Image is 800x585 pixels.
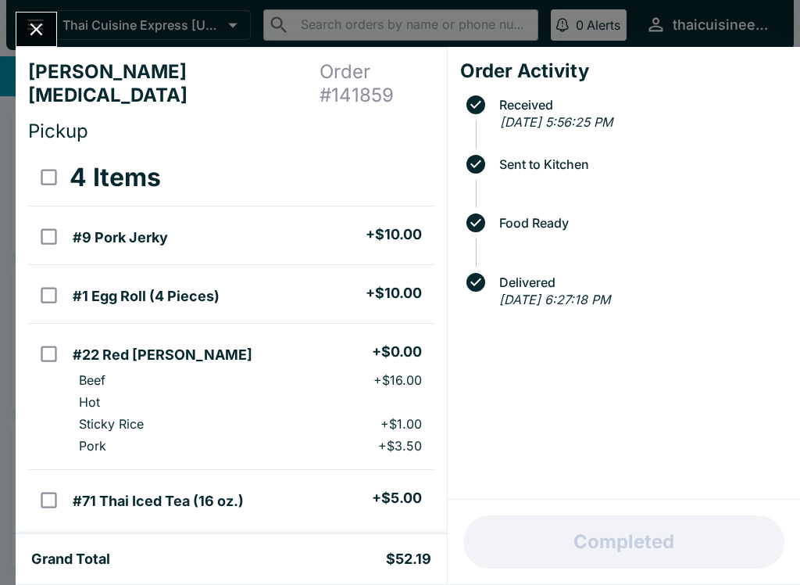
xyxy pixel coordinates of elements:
[460,59,787,83] h4: Order Activity
[373,372,422,388] p: + $16.00
[372,343,422,361] h5: + $0.00
[79,416,144,432] p: Sticky Rice
[491,98,787,112] span: Received
[491,216,787,230] span: Food Ready
[79,372,105,388] p: Beef
[491,275,787,289] span: Delivered
[70,162,161,193] h3: 4 Items
[366,284,422,303] h5: + $10.00
[320,60,434,107] h4: Order # 141859
[366,225,422,244] h5: + $10.00
[28,120,88,142] span: Pickup
[380,416,422,432] p: + $1.00
[378,438,422,454] p: + $3.50
[79,394,100,410] p: Hot
[28,60,320,107] h4: [PERSON_NAME][MEDICAL_DATA]
[73,492,244,511] h5: #71 Thai Iced Tea (16 oz.)
[73,287,220,306] h5: #1 Egg Roll (4 Pieces)
[372,489,422,508] h5: + $5.00
[73,346,252,364] h5: #22 Red [PERSON_NAME]
[16,13,56,46] button: Close
[386,550,431,569] h5: $52.19
[28,149,434,528] table: orders table
[31,550,110,569] h5: Grand Total
[79,438,106,454] p: Pork
[500,114,612,130] em: [DATE] 5:56:25 PM
[73,228,168,247] h5: #9 Pork Jerky
[499,292,610,307] em: [DATE] 6:27:18 PM
[491,157,787,171] span: Sent to Kitchen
